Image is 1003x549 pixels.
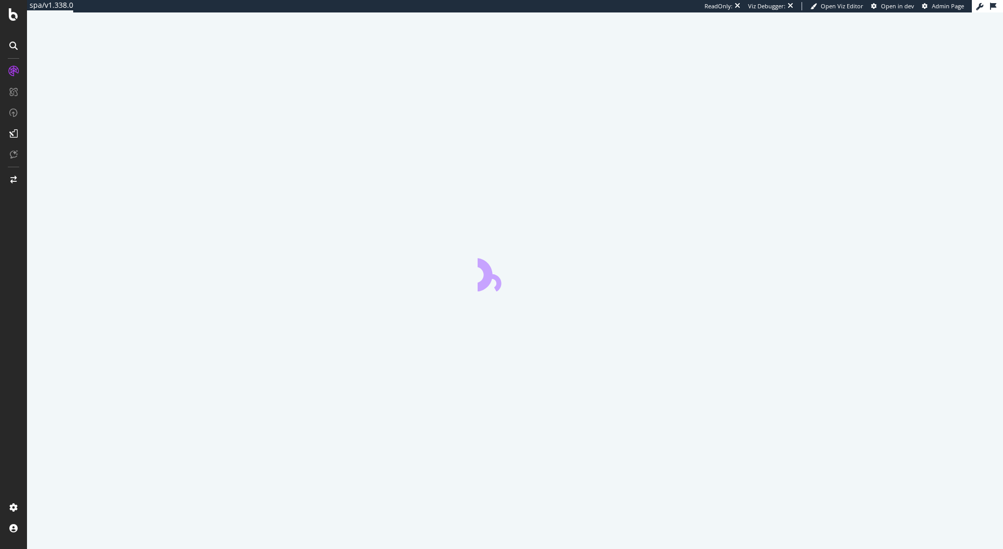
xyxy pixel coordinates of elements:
[704,2,733,10] div: ReadOnly:
[922,2,964,10] a: Admin Page
[871,2,914,10] a: Open in dev
[932,2,964,10] span: Admin Page
[821,2,863,10] span: Open Viz Editor
[881,2,914,10] span: Open in dev
[810,2,863,10] a: Open Viz Editor
[478,254,552,291] div: animation
[748,2,785,10] div: Viz Debugger:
